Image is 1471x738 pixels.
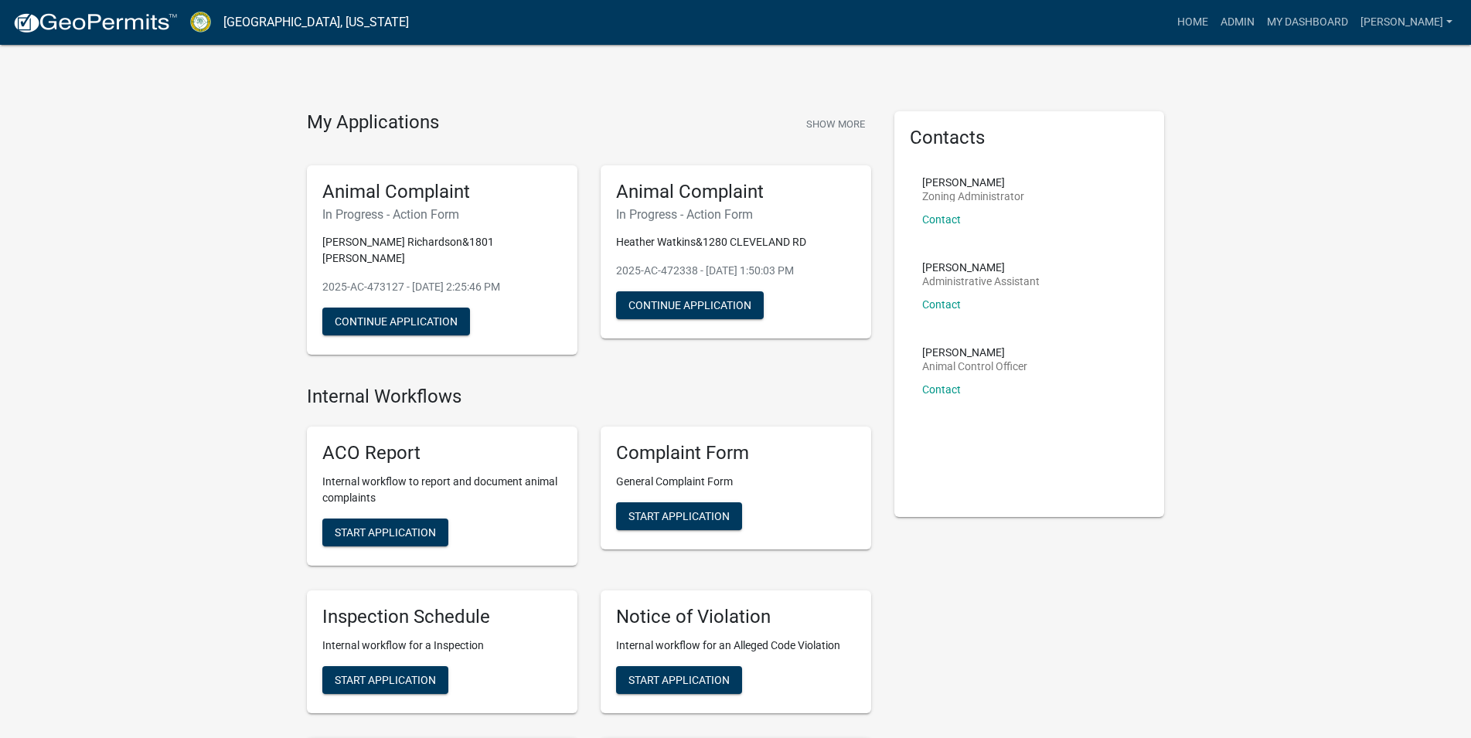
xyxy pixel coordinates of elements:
[322,474,562,506] p: Internal workflow to report and document animal complaints
[616,606,856,628] h5: Notice of Violation
[335,673,436,685] span: Start Application
[616,291,764,319] button: Continue Application
[922,347,1027,358] p: [PERSON_NAME]
[616,638,856,654] p: Internal workflow for an Alleged Code Violation
[307,386,871,408] h4: Internal Workflows
[322,308,470,335] button: Continue Application
[616,181,856,203] h5: Animal Complaint
[322,207,562,222] h6: In Progress - Action Form
[922,262,1040,273] p: [PERSON_NAME]
[223,9,409,36] a: [GEOGRAPHIC_DATA], [US_STATE]
[628,673,730,685] span: Start Application
[616,502,742,530] button: Start Application
[922,276,1040,287] p: Administrative Assistant
[1214,8,1261,37] a: Admin
[922,361,1027,372] p: Animal Control Officer
[628,510,730,522] span: Start Application
[1171,8,1214,37] a: Home
[322,606,562,628] h5: Inspection Schedule
[922,383,961,396] a: Contact
[190,12,211,32] img: Crawford County, Georgia
[1261,8,1354,37] a: My Dashboard
[910,127,1149,149] h5: Contacts
[922,298,961,311] a: Contact
[616,263,856,279] p: 2025-AC-472338 - [DATE] 1:50:03 PM
[322,234,562,267] p: [PERSON_NAME] Richardson&1801 [PERSON_NAME]
[922,191,1024,202] p: Zoning Administrator
[616,234,856,250] p: Heather Watkins&1280 CLEVELAND RD
[616,442,856,464] h5: Complaint Form
[800,111,871,137] button: Show More
[1354,8,1459,37] a: [PERSON_NAME]
[616,207,856,222] h6: In Progress - Action Form
[322,638,562,654] p: Internal workflow for a Inspection
[922,213,961,226] a: Contact
[335,526,436,539] span: Start Application
[616,474,856,490] p: General Complaint Form
[322,666,448,694] button: Start Application
[307,111,439,134] h4: My Applications
[322,279,562,295] p: 2025-AC-473127 - [DATE] 2:25:46 PM
[616,666,742,694] button: Start Application
[322,442,562,464] h5: ACO Report
[322,181,562,203] h5: Animal Complaint
[322,519,448,546] button: Start Application
[922,177,1024,188] p: [PERSON_NAME]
